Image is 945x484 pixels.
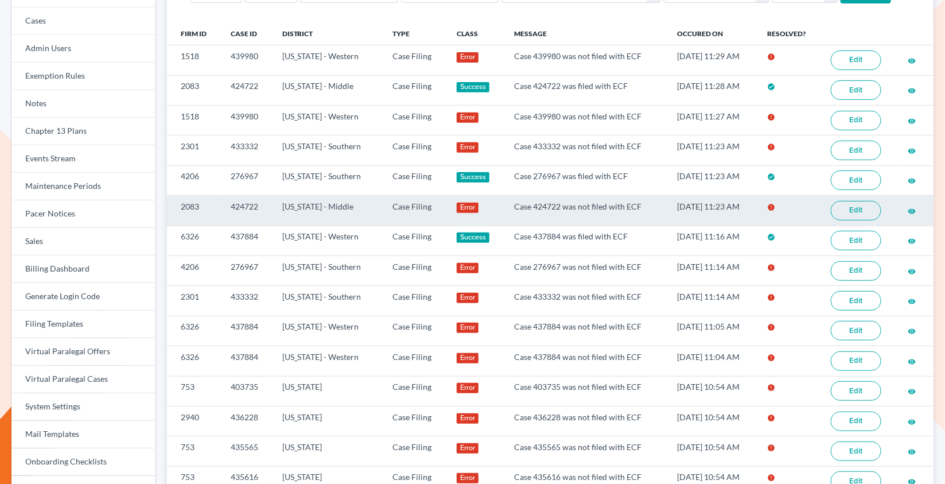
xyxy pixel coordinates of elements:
[167,165,221,195] td: 4206
[221,286,273,316] td: 433332
[908,416,916,426] a: visibility
[273,75,383,105] td: [US_STATE] - Middle
[167,105,221,135] td: 1518
[831,80,881,100] a: Edit
[768,264,776,272] i: error
[11,448,155,476] a: Onboarding Checklists
[831,201,881,220] a: Edit
[505,436,668,466] td: Case 435565 was not filed with ECF
[383,286,448,316] td: Case Filing
[768,414,776,422] i: error
[273,286,383,316] td: [US_STATE] - Southern
[11,283,155,311] a: Generate Login Code
[908,57,916,65] i: visibility
[831,141,881,160] a: Edit
[908,418,916,426] i: visibility
[167,135,221,165] td: 2301
[457,323,479,333] div: Error
[383,376,448,406] td: Case Filing
[668,165,759,195] td: [DATE] 11:23 AM
[221,45,273,75] td: 439980
[505,135,668,165] td: Case 433332 was not filed with ECF
[908,207,916,215] i: visibility
[768,203,776,211] i: error
[221,22,273,45] th: Case ID
[831,321,881,340] a: Edit
[273,406,383,436] td: [US_STATE]
[668,436,759,466] td: [DATE] 10:54 AM
[221,75,273,105] td: 424722
[383,346,448,376] td: Case Filing
[908,356,916,366] a: visibility
[448,22,505,45] th: Class
[167,316,221,346] td: 6326
[383,226,448,255] td: Case Filing
[908,358,916,366] i: visibility
[505,45,668,75] td: Case 439980 was not filed with ECF
[221,196,273,226] td: 424722
[505,255,668,285] td: Case 276967 was not filed with ECF
[768,384,776,392] i: error
[831,261,881,281] a: Edit
[167,376,221,406] td: 753
[768,444,776,452] i: error
[273,22,383,45] th: District
[457,233,490,243] div: Success
[505,286,668,316] td: Case 433332 was not filed with ECF
[383,75,448,105] td: Case Filing
[457,443,479,454] div: Error
[505,406,668,436] td: Case 436228 was not filed with ECF
[908,386,916,396] a: visibility
[908,297,916,305] i: visibility
[668,376,759,406] td: [DATE] 10:54 AM
[221,255,273,285] td: 276967
[167,75,221,105] td: 2083
[908,115,916,125] a: visibility
[167,22,221,45] th: Firm ID
[11,200,155,228] a: Pacer Notices
[505,165,668,195] td: Case 276967 was filed with ECF
[383,406,448,436] td: Case Filing
[273,45,383,75] td: [US_STATE] - Western
[908,145,916,155] a: visibility
[221,226,273,255] td: 437884
[11,338,155,366] a: Virtual Paralegal Offers
[768,293,776,301] i: error
[457,383,479,393] div: Error
[831,381,881,401] a: Edit
[273,196,383,226] td: [US_STATE] - Middle
[668,196,759,226] td: [DATE] 11:23 AM
[221,346,273,376] td: 437884
[831,171,881,190] a: Edit
[221,165,273,195] td: 276967
[668,45,759,75] td: [DATE] 11:29 AM
[768,143,776,151] i: error
[908,85,916,95] a: visibility
[11,173,155,200] a: Maintenance Periods
[908,237,916,245] i: visibility
[457,142,479,153] div: Error
[505,316,668,346] td: Case 437884 was not filed with ECF
[505,196,668,226] td: Case 424722 was not filed with ECF
[167,286,221,316] td: 2301
[908,388,916,396] i: visibility
[11,63,155,90] a: Exemption Rules
[221,376,273,406] td: 403735
[908,177,916,185] i: visibility
[11,90,155,118] a: Notes
[221,436,273,466] td: 435565
[908,266,916,276] a: visibility
[831,442,881,461] a: Edit
[831,291,881,311] a: Edit
[831,412,881,431] a: Edit
[383,316,448,346] td: Case Filing
[668,316,759,346] td: [DATE] 11:05 AM
[383,255,448,285] td: Case Filing
[11,393,155,421] a: System Settings
[273,165,383,195] td: [US_STATE] - Southern
[668,105,759,135] td: [DATE] 11:27 AM
[505,105,668,135] td: Case 439980 was not filed with ECF
[273,255,383,285] td: [US_STATE] - Southern
[768,83,776,91] i: check_circle
[11,421,155,448] a: Mail Templates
